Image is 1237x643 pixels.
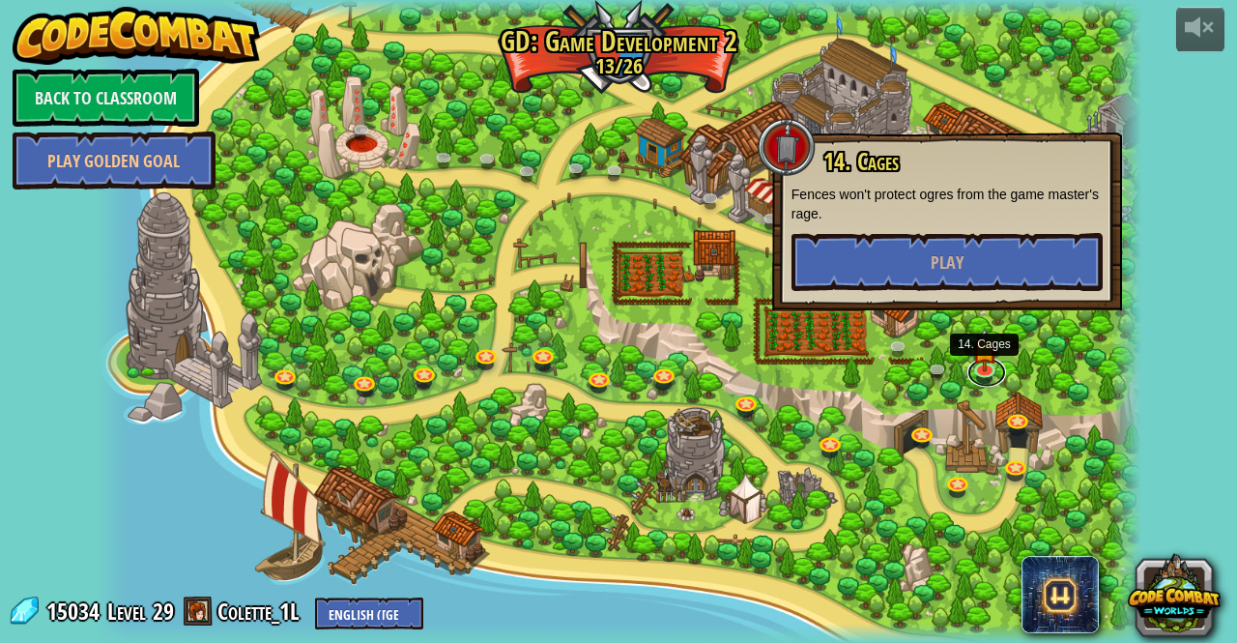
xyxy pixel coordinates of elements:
[217,596,305,627] a: Colette_1L
[791,233,1103,291] button: Play
[823,145,899,178] span: 14. Cages
[931,250,964,275] span: Play
[791,185,1103,223] p: Fences won't protect ogres from the game master's rage.
[153,596,174,627] span: 29
[13,132,216,190] a: Play Golden Goal
[13,69,199,127] a: Back to Classroom
[46,596,105,627] span: 15034
[971,328,997,372] img: level-banner-started.png
[107,596,146,628] span: Level
[1176,7,1224,52] button: Adjust volume
[13,7,260,65] img: CodeCombat - Learn how to code by playing a game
